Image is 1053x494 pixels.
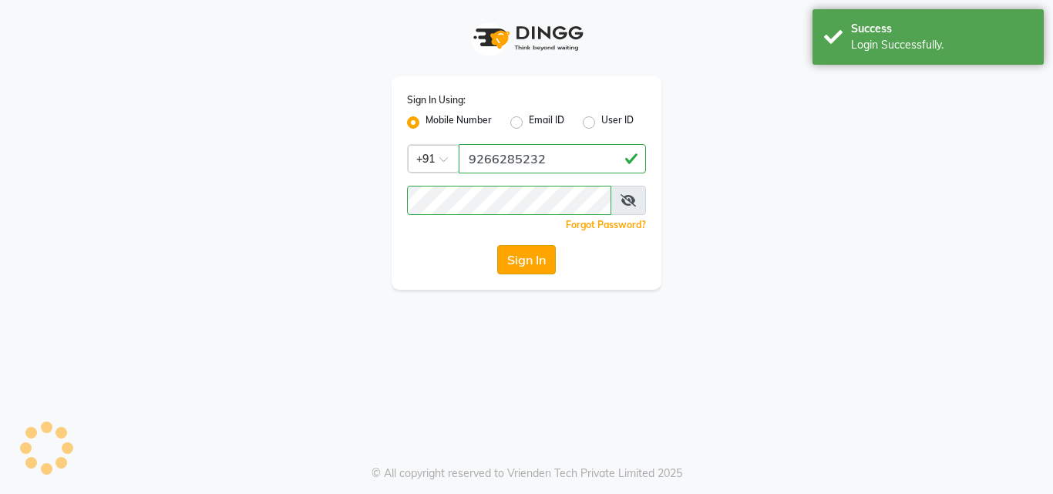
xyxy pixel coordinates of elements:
label: User ID [601,113,634,132]
label: Email ID [529,113,564,132]
label: Sign In Using: [407,93,466,107]
img: logo1.svg [465,15,588,61]
a: Forgot Password? [566,219,646,230]
input: Username [407,186,611,215]
button: Sign In [497,245,556,274]
div: Login Successfully. [851,37,1032,53]
input: Username [459,144,646,173]
label: Mobile Number [426,113,492,132]
div: Success [851,21,1032,37]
